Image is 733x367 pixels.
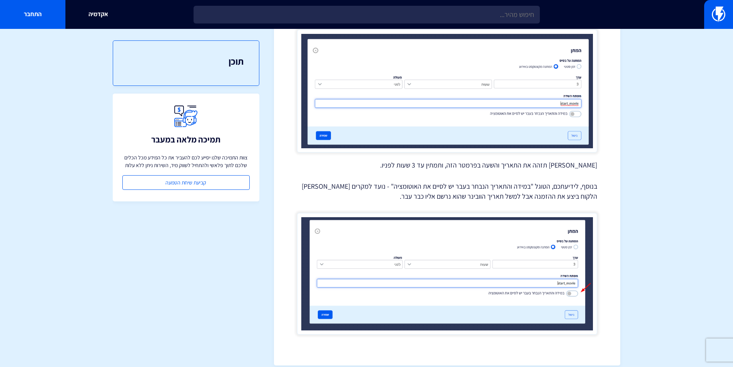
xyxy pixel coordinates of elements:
p: צוות התמיכה שלנו יסייע לכם להעביר את כל המידע מכל הכלים שלכם לתוך פלאשי ולהתחיל לשווק מיד, השירות... [122,154,250,169]
p: בנוסף, לידיעתכם, הטוגל "במידה והתאריך הנבחר בעבר יש לסיים את האוטומציה" - נועד למקרים [PERSON_NAM... [297,181,597,201]
input: חיפוש מהיר... [194,6,540,23]
h3: תוכן [129,56,244,66]
a: קביעת שיחת הטמעה [122,175,250,190]
h3: תמיכה מלאה במעבר [151,135,220,144]
p: [PERSON_NAME] תזהה את התאריך והשעה בפרמטר הזה, ותמתין עד 3 שעות לפניו. [297,160,597,170]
